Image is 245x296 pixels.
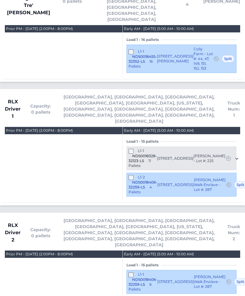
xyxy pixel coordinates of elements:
[129,158,151,168] span: 11 Pallets
[6,252,73,257] div: Prior PM - [DATE] (2:00PM - 8:00PM)
[227,224,240,242] span: Truck Num: 2
[30,103,51,115] span: Capacity: 0 pallets
[126,37,161,42] span: Load 1 - 16 pallets
[124,128,194,133] div: Early AM - [DATE] (5:00 AM - 10:00 AM)
[124,26,194,31] div: Early AM - [DATE] (5:00 AM - 10:00 AM)
[126,139,161,144] span: Load 1 - 15 pallets
[6,128,73,133] div: Prior PM - [DATE] (2:00PM - 8:00PM)
[194,178,226,192] span: [PERSON_NAME] Walk Enclave - Lot #: 287
[6,26,73,31] div: Prior PM - [DATE] (2:00PM - 8:00PM)
[60,94,218,124] span: [GEOGRAPHIC_DATA], [GEOGRAPHIC_DATA], [GEOGRAPHIC_DATA], [GEOGRAPHIC_DATA], [GEOGRAPHIC_DATA], [U...
[129,282,152,291] span: 6 Pallets
[126,263,161,268] span: Load 1 - 15 pallets
[60,218,218,248] span: [GEOGRAPHIC_DATA], [GEOGRAPHIC_DATA], [GEOGRAPHIC_DATA], [GEOGRAPHIC_DATA], [GEOGRAPHIC_DATA], [U...
[138,49,144,54] span: L1-1
[194,47,213,71] span: Colly Farm - Lot #: 44, 47, 149, 151, 152, 153
[138,175,145,179] span: L1-2
[194,274,226,289] span: [PERSON_NAME] Walk Enclave - Lot #: 287
[157,182,194,187] span: [STREET_ADDRESS]
[222,55,234,62] span: Split
[129,154,157,163] span: NDS0018328-32123-LS
[124,252,194,257] div: Early AM - [DATE] (5:00 AM - 10:00 AM)
[157,156,194,161] span: [STREET_ADDRESS]
[5,98,21,120] span: RLX Driver 1
[129,180,157,189] span: NDS0018406-32259-LS
[157,54,194,64] span: [STREET_ADDRESS][PERSON_NAME]
[129,54,157,64] span: NDS0018455-32352-LS
[138,148,144,153] span: L1-1
[129,59,153,68] span: 16 Pallets
[30,227,51,239] span: Capacity: 0 pallets
[129,277,157,287] span: NDS0018406-32259-LS
[194,154,225,163] span: [PERSON_NAME] - Lot #: 225
[157,279,194,284] span: [STREET_ADDRESS]
[129,185,152,194] span: 4 Pallets
[138,272,144,277] span: L1-1
[5,222,21,244] span: RLX Driver 2
[227,100,240,118] span: Truck Num: 1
